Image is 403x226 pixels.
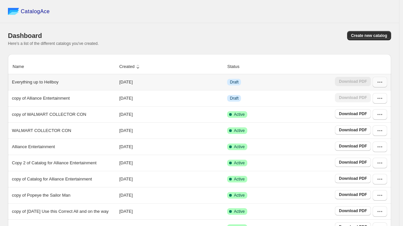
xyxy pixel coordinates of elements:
img: catalog ace [8,8,19,15]
p: copy of Catalog for Alliance Entertainment [12,176,92,182]
a: Download PDF [335,109,371,118]
button: Create new catalog [347,31,391,40]
span: Active [234,144,245,149]
span: Download PDF [339,192,367,197]
a: Download PDF [335,142,371,151]
button: Created [118,60,142,73]
span: Active [234,160,245,166]
p: copy of [DATE] Use this Correct All and on the way [12,208,108,215]
button: Status [226,60,247,73]
td: [DATE] [117,90,225,106]
td: [DATE] [117,171,225,187]
span: Download PDF [339,144,367,149]
span: Download PDF [339,208,367,213]
span: Download PDF [339,176,367,181]
p: Everything up to Hellboy [12,79,59,85]
span: Here's a list of the different catalogs you've created. [8,41,99,46]
span: CatalogAce [21,8,50,15]
p: WALMART COLLECTOR CON [12,127,71,134]
span: Active [234,177,245,182]
span: Download PDF [339,127,367,133]
p: Copy 2 of Catalog for Alliance Entertainment [12,160,97,166]
span: Active [234,128,245,133]
a: Download PDF [335,158,371,167]
a: Download PDF [335,190,371,199]
span: Active [234,112,245,117]
td: [DATE] [117,155,225,171]
span: Active [234,209,245,214]
a: Download PDF [335,206,371,215]
td: [DATE] [117,187,225,203]
p: copy of WALMART COLLECTOR CON [12,111,86,118]
span: Download PDF [339,111,367,116]
span: Dashboard [8,32,42,39]
span: Draft [230,96,238,101]
td: [DATE] [117,106,225,122]
td: [DATE] [117,122,225,139]
td: [DATE] [117,74,225,90]
a: Download PDF [335,174,371,183]
p: Alliance Entertainment [12,144,55,150]
span: Create new catalog [351,33,387,38]
a: Download PDF [335,125,371,135]
span: Draft [230,80,238,85]
td: [DATE] [117,203,225,219]
p: copy of Alliance Entertainment [12,95,70,102]
span: Download PDF [339,160,367,165]
td: [DATE] [117,139,225,155]
button: Name [12,60,32,73]
span: Active [234,193,245,198]
p: copy of Popeye the Sailor Man [12,192,70,199]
